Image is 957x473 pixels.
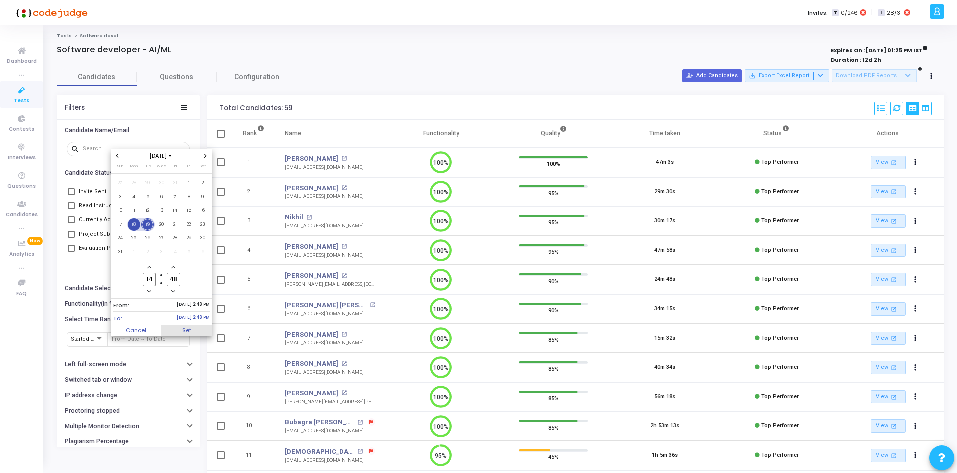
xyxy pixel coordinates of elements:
td: August 30, 2025 [196,231,210,245]
span: 31 [169,177,181,189]
span: 15 [183,204,195,217]
span: 12 [141,204,154,217]
span: 7 [169,191,181,203]
td: August 29, 2025 [182,231,196,245]
span: 8 [183,191,195,203]
span: To: [113,314,122,323]
button: Choose month and year [147,152,176,160]
td: August 16, 2025 [196,204,210,218]
th: Monday [127,163,141,173]
td: September 1, 2025 [127,245,141,259]
td: August 6, 2025 [155,190,169,204]
td: August 11, 2025 [127,204,141,218]
button: Add a hour [145,263,154,272]
th: Wednesday [155,163,169,173]
span: [DATE] 2:48 PM [177,314,210,323]
td: August 3, 2025 [113,190,127,204]
button: Next month [201,152,210,160]
span: [DATE] [147,152,176,160]
span: Sat [200,163,206,169]
span: 3 [114,191,126,203]
span: 29 [183,232,195,244]
span: 3 [155,246,168,258]
td: August 7, 2025 [168,190,182,204]
td: August 27, 2025 [155,231,169,245]
td: July 31, 2025 [168,176,182,190]
span: Tue [144,163,151,169]
span: 17 [114,218,126,231]
td: August 20, 2025 [155,218,169,232]
td: September 2, 2025 [141,245,155,259]
span: 21 [169,218,181,231]
span: 27 [114,177,126,189]
span: 20 [155,218,168,231]
button: Previous month [113,152,122,160]
button: Set [161,325,212,336]
td: August 19, 2025 [141,218,155,232]
td: August 2, 2025 [196,176,210,190]
span: 28 [169,232,181,244]
span: 18 [128,218,140,231]
td: August 13, 2025 [155,204,169,218]
td: August 4, 2025 [127,190,141,204]
span: 30 [155,177,168,189]
span: 9 [196,191,209,203]
span: 19 [141,218,154,231]
td: August 15, 2025 [182,204,196,218]
td: August 18, 2025 [127,218,141,232]
button: Add a minute [169,263,178,272]
th: Friday [182,163,196,173]
td: September 6, 2025 [196,245,210,259]
span: Thu [172,163,178,169]
td: July 27, 2025 [113,176,127,190]
td: August 31, 2025 [113,245,127,259]
span: Wed [157,163,166,169]
td: August 17, 2025 [113,218,127,232]
span: 29 [141,177,154,189]
th: Sunday [113,163,127,173]
td: August 14, 2025 [168,204,182,218]
td: August 24, 2025 [113,231,127,245]
span: 23 [196,218,209,231]
td: September 5, 2025 [182,245,196,259]
span: 13 [155,204,168,217]
td: August 28, 2025 [168,231,182,245]
button: Minus a hour [145,287,154,296]
td: August 1, 2025 [182,176,196,190]
td: July 28, 2025 [127,176,141,190]
td: August 21, 2025 [168,218,182,232]
td: July 30, 2025 [155,176,169,190]
span: 31 [114,246,126,258]
span: 28 [128,177,140,189]
span: 11 [128,204,140,217]
td: August 12, 2025 [141,204,155,218]
th: Saturday [196,163,210,173]
span: 22 [183,218,195,231]
span: 30 [196,232,209,244]
span: 2 [196,177,209,189]
span: Fri [187,163,190,169]
span: 1 [128,246,140,258]
span: 14 [169,204,181,217]
th: Thursday [168,163,182,173]
td: July 29, 2025 [141,176,155,190]
span: 25 [128,232,140,244]
td: September 3, 2025 [155,245,169,259]
td: August 26, 2025 [141,231,155,245]
button: Cancel [111,325,162,336]
span: 27 [155,232,168,244]
span: 5 [183,246,195,258]
span: 6 [196,246,209,258]
span: 2 [141,246,154,258]
td: August 8, 2025 [182,190,196,204]
span: [DATE] 2:48 PM [177,301,210,310]
span: 6 [155,191,168,203]
span: From: [113,301,129,310]
span: 4 [128,191,140,203]
td: August 22, 2025 [182,218,196,232]
td: August 23, 2025 [196,218,210,232]
span: 5 [141,191,154,203]
span: 1 [183,177,195,189]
